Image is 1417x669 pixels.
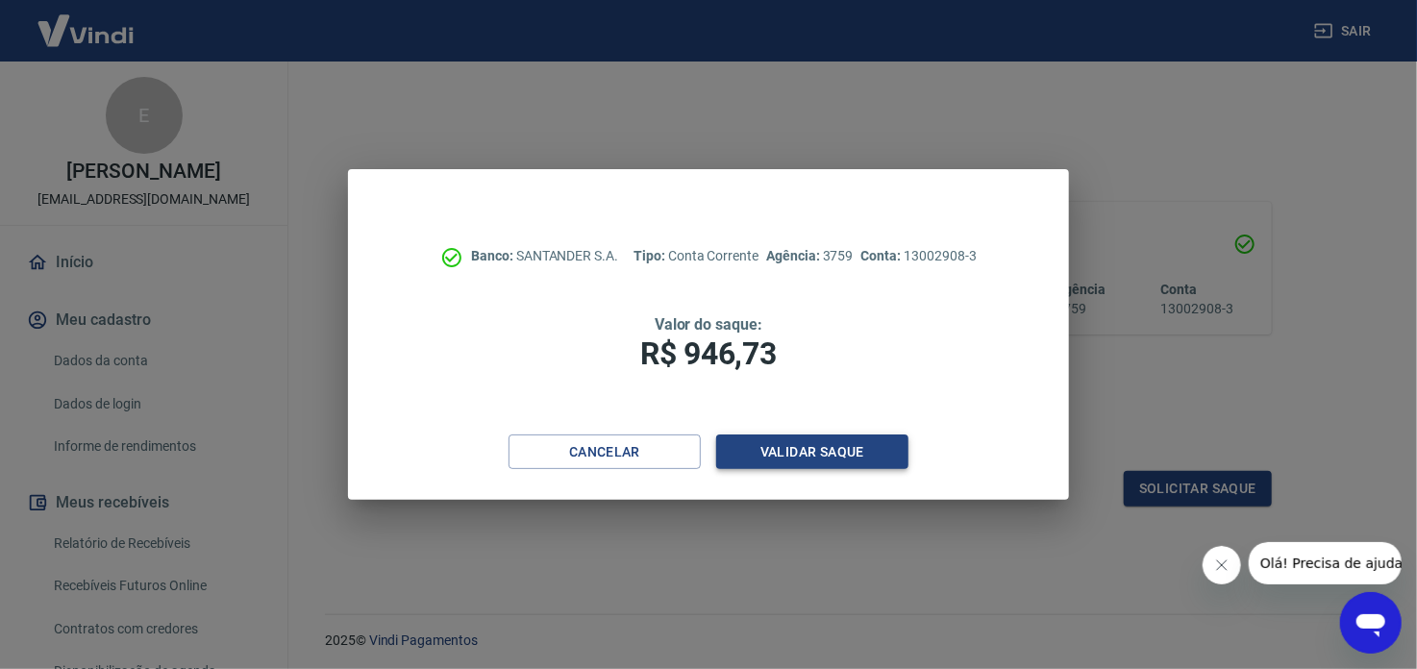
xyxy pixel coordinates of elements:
p: 3759 [766,246,853,266]
iframe: Botão para abrir a janela de mensagens [1340,592,1402,654]
span: Tipo: [634,248,668,263]
p: Conta Corrente [634,246,758,266]
p: SANTANDER S.A. [471,246,618,266]
span: R$ 946,73 [640,335,777,372]
span: Valor do saque: [655,315,762,334]
span: Banco: [471,248,516,263]
span: Agência: [766,248,823,263]
p: 13002908-3 [861,246,977,266]
iframe: Mensagem da empresa [1249,542,1402,584]
button: Validar saque [716,434,908,470]
button: Cancelar [509,434,701,470]
iframe: Fechar mensagem [1203,546,1241,584]
span: Conta: [861,248,905,263]
span: Olá! Precisa de ajuda? [12,13,162,29]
